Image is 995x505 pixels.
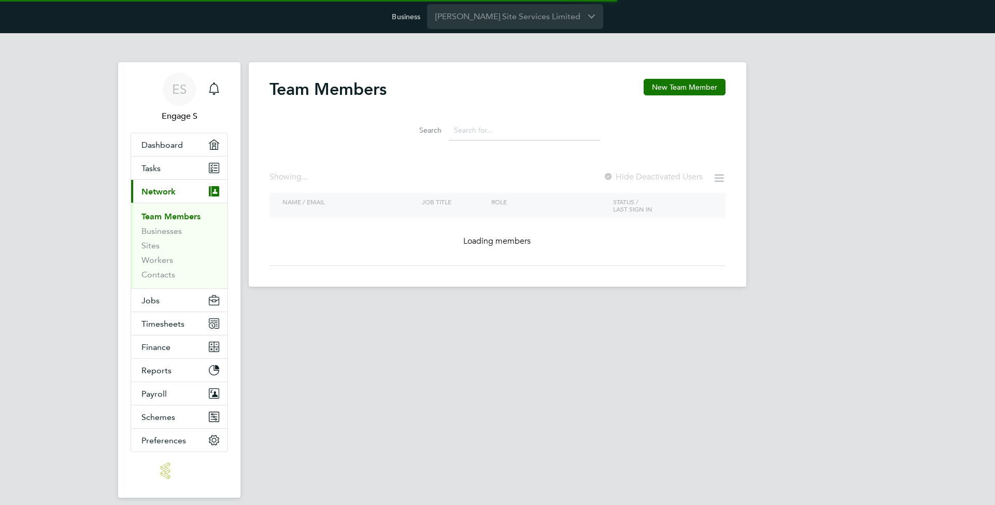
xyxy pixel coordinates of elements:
input: Search for... [449,120,600,141]
div: Network [131,203,228,288]
a: Businesses [141,226,182,236]
span: Tasks [141,163,161,173]
h2: Team Members [269,79,387,100]
button: Schemes [131,405,228,428]
button: Payroll [131,382,228,405]
span: Timesheets [141,319,184,329]
a: ESEngage S [131,73,228,122]
a: Tasks [131,157,228,179]
span: ... [302,172,308,182]
a: Team Members [141,212,201,221]
span: Schemes [141,412,175,422]
button: Timesheets [131,312,228,335]
button: Preferences [131,429,228,452]
button: Reports [131,359,228,382]
span: Engage S [131,110,228,122]
img: engage-logo-retina.png [161,462,198,479]
span: Reports [141,366,172,375]
label: Hide Deactivated Users [603,172,703,182]
a: Dashboard [131,133,228,156]
a: Sites [141,241,160,250]
button: Jobs [131,289,228,312]
button: Network [131,180,228,203]
span: Jobs [141,296,160,305]
a: Workers [141,255,173,265]
label: Search [395,125,442,135]
a: Go to home page [131,462,228,479]
span: ES [172,82,187,96]
nav: Main navigation [118,62,240,498]
span: Preferences [141,436,186,445]
button: New Team Member [644,79,726,95]
span: Network [141,187,176,197]
span: Dashboard [141,140,183,150]
span: Payroll [141,389,167,399]
label: Business [392,12,420,21]
button: Finance [131,335,228,358]
a: Contacts [141,270,175,279]
span: Finance [141,342,170,352]
div: Showing [269,172,310,183]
